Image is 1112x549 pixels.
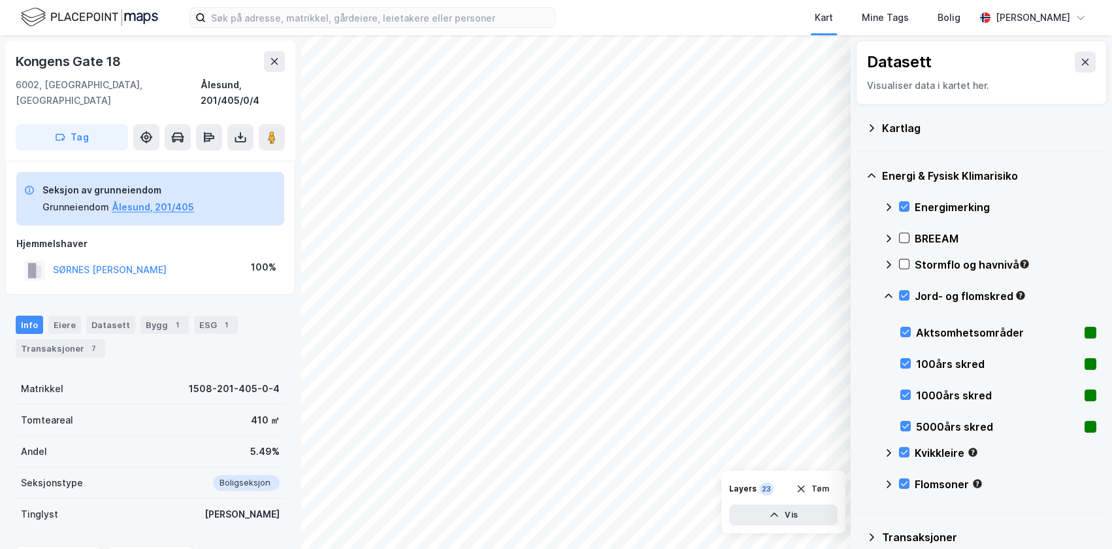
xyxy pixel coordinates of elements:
[16,124,128,150] button: Tag
[882,120,1096,136] div: Kartlag
[201,77,285,108] div: Ålesund, 201/405/0/4
[915,445,1096,461] div: Kvikkleire
[16,51,123,72] div: Kongens Gate 18
[21,6,158,29] img: logo.f888ab2527a4732fd821a326f86c7f29.svg
[251,259,276,275] div: 100%
[204,507,280,522] div: [PERSON_NAME]
[16,77,201,108] div: 6002, [GEOGRAPHIC_DATA], [GEOGRAPHIC_DATA]
[21,381,63,397] div: Matrikkel
[140,316,189,334] div: Bygg
[787,478,838,499] button: Tøm
[729,484,757,494] div: Layers
[916,325,1079,341] div: Aktsomhetsområder
[194,316,238,334] div: ESG
[189,381,280,397] div: 1508-201-405-0-4
[21,475,83,491] div: Seksjonstype
[1015,290,1026,301] div: Tooltip anchor
[86,316,135,334] div: Datasett
[16,316,43,334] div: Info
[867,78,1096,93] div: Visualiser data i kartet her.
[916,388,1079,403] div: 1000års skred
[206,8,555,27] input: Søk på adresse, matrikkel, gårdeiere, leietakere eller personer
[915,257,1096,273] div: Stormflo og havnivå
[815,10,833,25] div: Kart
[967,446,979,458] div: Tooltip anchor
[21,444,47,459] div: Andel
[862,10,909,25] div: Mine Tags
[16,339,105,358] div: Transaksjoner
[916,356,1079,372] div: 100års skred
[250,444,280,459] div: 5.49%
[171,318,184,331] div: 1
[1047,486,1112,549] iframe: Chat Widget
[42,182,194,198] div: Seksjon av grunneiendom
[87,342,100,355] div: 7
[729,505,838,525] button: Vis
[882,529,1096,545] div: Transaksjoner
[21,412,73,428] div: Tomteareal
[48,316,81,334] div: Eiere
[938,10,960,25] div: Bolig
[867,52,932,73] div: Datasett
[759,482,774,495] div: 23
[915,476,1096,492] div: Flomsoner
[915,199,1096,215] div: Energimerking
[16,236,284,252] div: Hjemmelshaver
[251,412,280,428] div: 410 ㎡
[21,507,58,522] div: Tinglyst
[1019,258,1030,270] div: Tooltip anchor
[112,199,194,215] button: Ålesund, 201/405
[220,318,233,331] div: 1
[972,478,983,490] div: Tooltip anchor
[882,168,1096,184] div: Energi & Fysisk Klimarisiko
[916,419,1079,435] div: 5000års skred
[915,231,1096,246] div: BREEAM
[996,10,1070,25] div: [PERSON_NAME]
[42,199,109,215] div: Grunneiendom
[915,288,1096,304] div: Jord- og flomskred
